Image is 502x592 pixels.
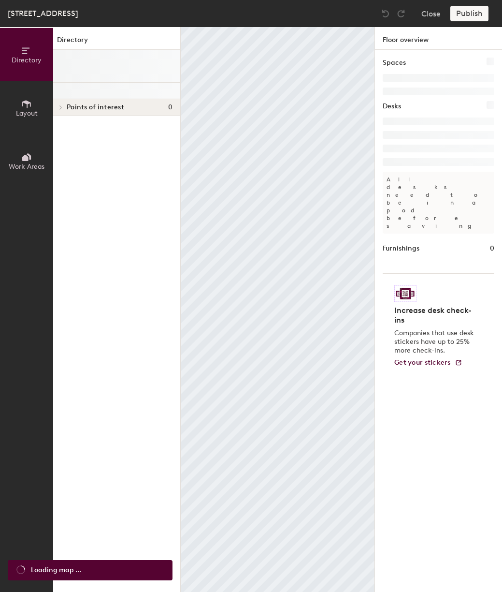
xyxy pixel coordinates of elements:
[181,27,374,592] canvas: Map
[383,243,419,254] h1: Furnishings
[396,9,406,18] img: Redo
[31,565,81,576] span: Loading map ...
[394,306,477,325] h4: Increase desk check-ins
[8,7,78,19] div: [STREET_ADDRESS]
[394,285,416,302] img: Sticker logo
[394,358,451,367] span: Get your stickers
[394,329,477,355] p: Companies that use desk stickers have up to 25% more check-ins.
[168,104,172,111] span: 0
[383,172,494,234] p: All desks need to be in a pod before saving
[383,58,406,68] h1: Spaces
[421,6,441,21] button: Close
[375,27,502,50] h1: Floor overview
[53,35,180,50] h1: Directory
[383,101,401,112] h1: Desks
[9,163,44,171] span: Work Areas
[16,109,38,118] span: Layout
[12,56,42,64] span: Directory
[381,9,390,18] img: Undo
[67,104,124,111] span: Points of interest
[394,359,462,367] a: Get your stickers
[490,243,494,254] h1: 0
